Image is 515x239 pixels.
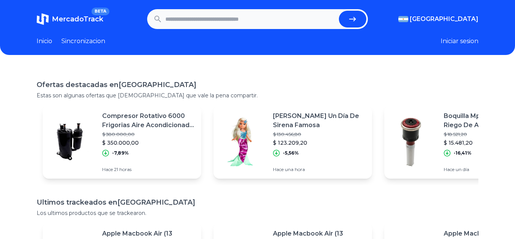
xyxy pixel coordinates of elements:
[37,13,49,25] img: MercadoTrack
[43,115,96,169] img: Featured image
[52,15,103,23] span: MercadoTrack
[37,92,478,99] p: Estas son algunas ofertas que [DEMOGRAPHIC_DATA] que vale la pena compartir.
[410,15,478,24] span: [GEOGRAPHIC_DATA]
[213,105,372,179] a: Featured image[PERSON_NAME] Un Día De Sirena Famosa$ 130.456,80$ 123.209,20-5,56%Hace una hora
[61,37,105,46] a: Sincronizacion
[273,111,366,130] p: [PERSON_NAME] Un Día De Sirena Famosa
[102,166,195,173] p: Hace 21 horas
[91,8,109,15] span: BETA
[37,37,52,46] a: Inicio
[273,166,366,173] p: Hace una hora
[37,209,478,217] p: Los ultimos productos que se trackearon.
[213,115,267,169] img: Featured image
[112,150,129,156] p: -7,89%
[102,139,195,147] p: $ 350.000,00
[273,139,366,147] p: $ 123.209,20
[283,150,299,156] p: -5,56%
[37,79,478,90] h1: Ofertas destacadas en [GEOGRAPHIC_DATA]
[398,16,408,22] img: Argentina
[273,131,366,137] p: $ 130.456,80
[384,115,438,169] img: Featured image
[102,111,195,130] p: Compresor Rotativo 6000 Frigorias Aire Acondicionado R 22
[454,150,472,156] p: -16,41%
[37,197,478,208] h1: Ultimos trackeados en [GEOGRAPHIC_DATA]
[37,13,103,25] a: MercadoTrackBETA
[441,37,478,46] button: Iniciar sesion
[43,105,201,179] a: Featured imageCompresor Rotativo 6000 Frigorias Aire Acondicionado R 22$ 380.000,00$ 350.000,00-7...
[398,15,478,24] button: [GEOGRAPHIC_DATA]
[102,131,195,137] p: $ 380.000,00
